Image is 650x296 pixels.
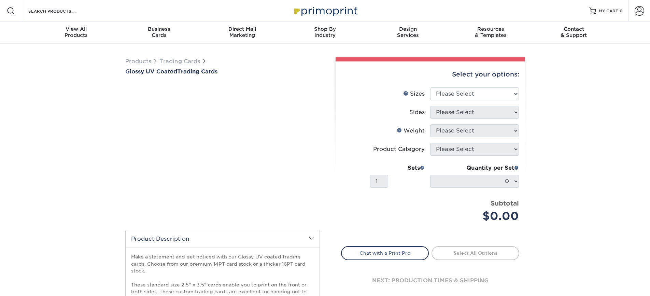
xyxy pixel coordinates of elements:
div: Industry [284,26,367,38]
input: SEARCH PRODUCTS..... [28,7,94,15]
a: Products [125,58,151,65]
div: Sizes [403,90,425,98]
a: Glossy UV CoatedTrading Cards [125,68,320,75]
span: 0 [620,9,623,13]
div: Quantity per Set [430,164,519,172]
div: Sides [409,108,425,116]
a: View AllProducts [35,22,118,44]
span: Business [118,26,201,32]
a: BusinessCards [118,22,201,44]
img: Trading Cards 01 [203,205,220,222]
div: $0.00 [435,208,519,224]
span: MY CART [599,8,618,14]
h2: Product Description [126,230,320,248]
strong: Subtotal [491,199,519,207]
a: Shop ByIndustry [284,22,367,44]
img: Primoprint [291,3,359,18]
span: Direct Mail [201,26,284,32]
span: Design [366,26,449,32]
a: Contact& Support [532,22,615,44]
img: Trading Cards 02 [226,205,243,222]
div: Cards [118,26,201,38]
div: Product Category [373,145,425,153]
div: Services [366,26,449,38]
a: Trading Cards [159,58,200,65]
div: Select your options: [341,61,519,87]
span: Resources [449,26,532,32]
a: DesignServices [366,22,449,44]
div: Weight [397,127,425,135]
a: Chat with a Print Pro [341,246,429,260]
div: Marketing [201,26,284,38]
div: & Support [532,26,615,38]
div: & Templates [449,26,532,38]
span: View All [35,26,118,32]
span: Shop By [284,26,367,32]
div: Sets [370,164,425,172]
a: Resources& Templates [449,22,532,44]
div: Products [35,26,118,38]
a: Direct MailMarketing [201,22,284,44]
span: Glossy UV Coated [125,68,177,75]
h1: Trading Cards [125,68,320,75]
span: Contact [532,26,615,32]
a: Select All Options [432,246,519,260]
